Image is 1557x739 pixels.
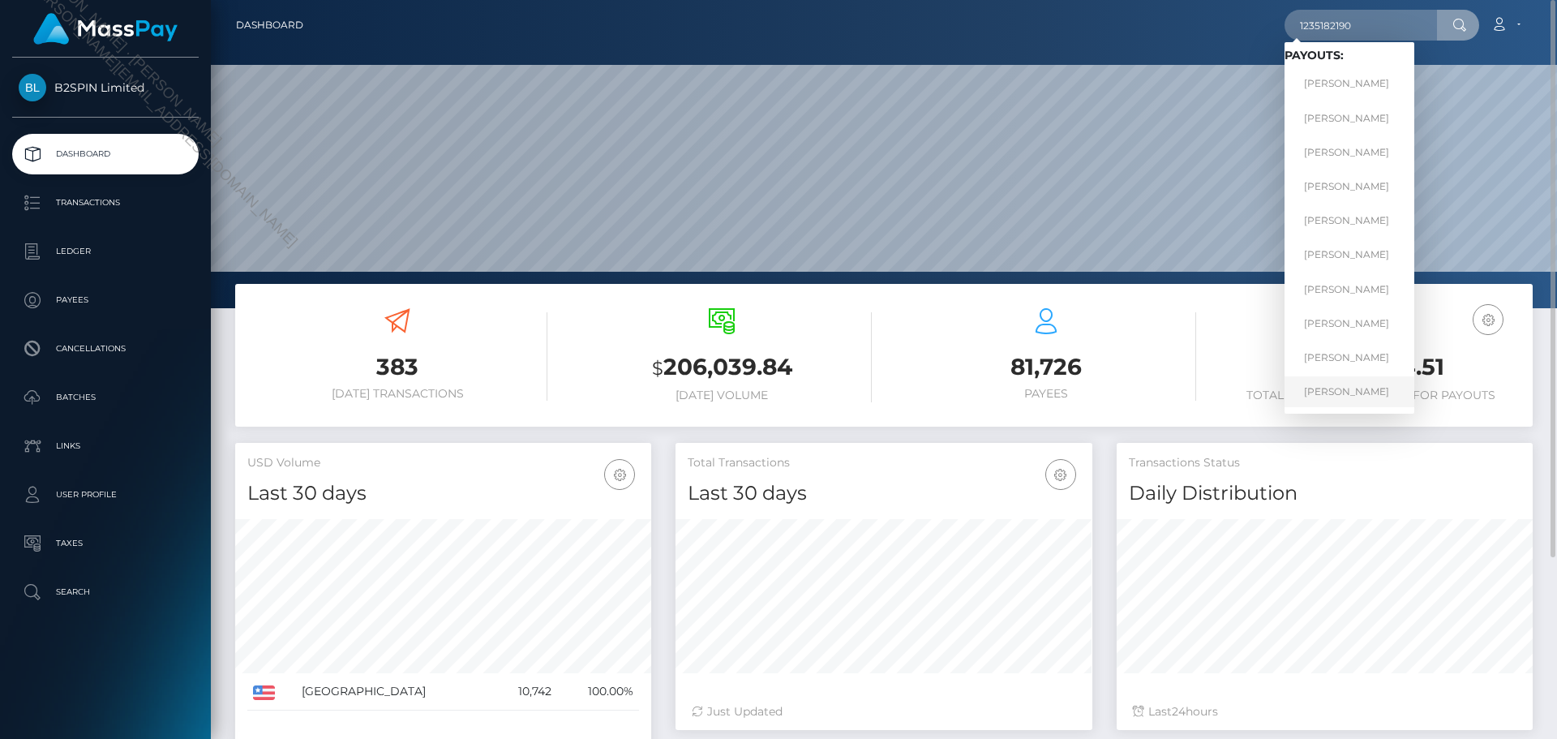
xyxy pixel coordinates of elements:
[247,351,547,383] h3: 383
[896,351,1196,383] h3: 81,726
[236,8,303,42] a: Dashboard
[572,351,872,385] h3: 206,039.84
[247,455,639,471] h5: USD Volume
[1172,704,1186,719] span: 24
[688,479,1079,508] h4: Last 30 days
[652,357,663,380] small: $
[12,329,199,369] a: Cancellations
[33,13,178,45] img: MassPay Logo
[19,483,192,507] p: User Profile
[1285,206,1414,236] a: [PERSON_NAME]
[19,142,192,166] p: Dashboard
[19,74,46,101] img: B2SPIN Limited
[896,387,1196,401] h6: Payees
[247,479,639,508] h4: Last 30 days
[19,580,192,604] p: Search
[1285,274,1414,304] a: [PERSON_NAME]
[1285,308,1414,338] a: [PERSON_NAME]
[19,385,192,410] p: Batches
[12,231,199,272] a: Ledger
[557,673,640,711] td: 100.00%
[12,523,199,564] a: Taxes
[692,703,1075,720] div: Just Updated
[1285,49,1414,62] h6: Payouts:
[1129,455,1521,471] h5: Transactions Status
[12,377,199,418] a: Batches
[19,191,192,215] p: Transactions
[19,337,192,361] p: Cancellations
[12,475,199,515] a: User Profile
[247,387,547,401] h6: [DATE] Transactions
[253,685,275,700] img: US.png
[296,673,492,711] td: [GEOGRAPHIC_DATA]
[12,280,199,320] a: Payees
[19,531,192,556] p: Taxes
[688,455,1079,471] h5: Total Transactions
[1285,342,1414,372] a: [PERSON_NAME]
[1285,10,1437,41] input: Search...
[1285,376,1414,406] a: [PERSON_NAME]
[19,239,192,264] p: Ledger
[12,572,199,612] a: Search
[1220,389,1521,402] h6: Total Available Balance for Payouts
[1220,351,1521,385] h3: 1,749,834.51
[1129,479,1521,508] h4: Daily Distribution
[19,434,192,458] p: Links
[1285,103,1414,133] a: [PERSON_NAME]
[12,80,199,95] span: B2SPIN Limited
[492,673,557,711] td: 10,742
[1285,240,1414,270] a: [PERSON_NAME]
[1285,137,1414,167] a: [PERSON_NAME]
[572,389,872,402] h6: [DATE] Volume
[1133,703,1516,720] div: Last hours
[12,134,199,174] a: Dashboard
[12,183,199,223] a: Transactions
[19,288,192,312] p: Payees
[12,426,199,466] a: Links
[1285,69,1414,99] a: [PERSON_NAME]
[1285,171,1414,201] a: [PERSON_NAME]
